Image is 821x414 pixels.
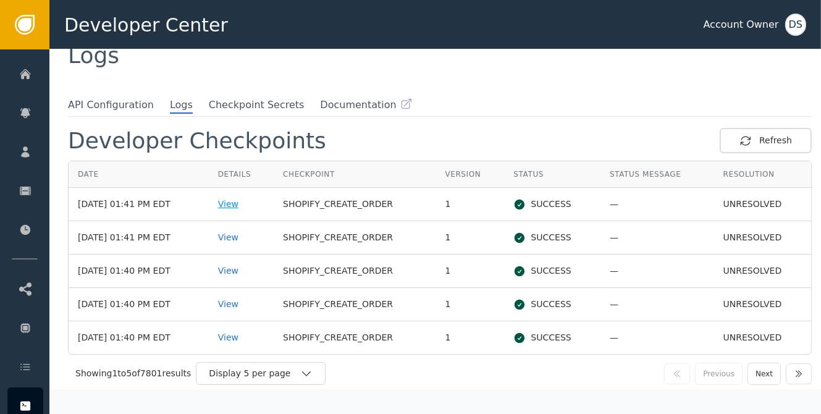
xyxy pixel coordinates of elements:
[69,221,209,255] td: [DATE] 01:41 PM EDT
[69,188,209,221] td: [DATE] 01:41 PM EDT
[320,98,412,112] a: Documentation
[714,255,811,288] td: UNRESOLVED
[445,169,495,180] div: Version
[714,321,811,354] td: UNRESOLVED
[600,255,714,288] td: —
[436,288,505,321] td: 1
[513,331,591,344] div: SUCCESS
[436,255,505,288] td: 1
[274,255,436,288] td: SHOPIFY_CREATE_ORDER
[283,169,426,180] div: Checkpoint
[600,188,714,221] td: —
[600,221,714,255] td: —
[209,98,305,112] span: Checkpoint Secrets
[513,198,591,211] div: SUCCESS
[218,331,264,344] div: View
[218,231,264,244] div: View
[64,11,228,39] span: Developer Center
[170,98,193,114] span: Logs
[68,43,119,68] span: Logs
[320,98,396,112] span: Documentation
[68,98,154,112] span: API Configuration
[274,288,436,321] td: SHOPIFY_CREATE_ORDER
[739,134,792,147] div: Refresh
[218,169,264,180] div: Details
[610,169,705,180] div: Status Message
[714,188,811,221] td: UNRESOLVED
[436,221,505,255] td: 1
[69,288,209,321] td: [DATE] 01:40 PM EDT
[218,264,264,277] div: View
[513,169,591,180] div: Status
[274,221,436,255] td: SHOPIFY_CREATE_ORDER
[600,321,714,354] td: —
[69,321,209,354] td: [DATE] 01:40 PM EDT
[600,288,714,321] td: —
[714,288,811,321] td: UNRESOLVED
[68,130,326,152] div: Developer Checkpoints
[274,188,436,221] td: SHOPIFY_CREATE_ORDER
[209,367,300,380] div: Display 5 per page
[513,298,591,311] div: SUCCESS
[747,363,781,385] button: Next
[69,255,209,288] td: [DATE] 01:40 PM EDT
[720,128,812,153] button: Refresh
[436,321,505,354] td: 1
[513,264,591,277] div: SUCCESS
[785,14,806,36] button: DS
[513,231,591,244] div: SUCCESS
[723,169,802,180] div: Resolution
[218,298,264,311] div: View
[704,17,779,32] div: Account Owner
[196,362,326,385] button: Display 5 per page
[78,169,200,180] div: Date
[274,321,436,354] td: SHOPIFY_CREATE_ORDER
[218,198,264,211] div: View
[436,188,505,221] td: 1
[714,221,811,255] td: UNRESOLVED
[75,367,191,380] div: Showing 1 to 5 of 7801 results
